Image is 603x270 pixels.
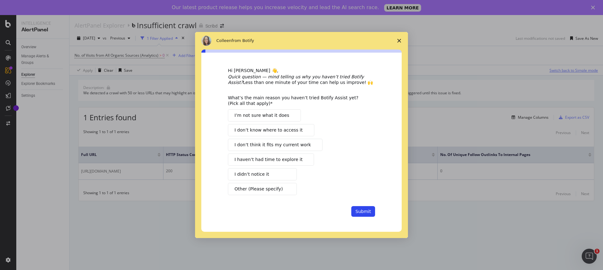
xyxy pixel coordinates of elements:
button: I haven’t had time to explore it [228,153,314,166]
span: Other (Please specify) [234,186,283,192]
a: LEARN MORE [384,4,421,12]
div: Close [591,6,597,9]
button: Submit [351,206,375,217]
div: Our latest product release helps you increase velocity and lead the AI search race. [172,4,379,11]
div: What’s the main reason you haven’t tried Botify Assist yet? (Pick all that apply) [228,95,366,106]
span: I don’t know where to access it [234,127,303,133]
span: I haven’t had time to explore it [234,156,302,163]
button: I didn’t notice it [228,168,297,180]
button: Other (Please specify) [228,183,297,195]
i: Quick question — mind telling us why you haven’t tried Botify Assist? [228,74,364,85]
span: Colleen [216,38,232,43]
span: I’m not sure what it does [234,112,289,119]
span: I don’t think it fits my current work [234,142,311,148]
button: I don’t think it fits my current work [228,139,322,151]
span: I didn’t notice it [234,171,269,178]
span: from Botify [232,38,254,43]
button: I don’t know where to access it [228,124,314,136]
img: Profile image for Colleen [201,36,211,46]
div: Less than one minute of your time can help us improve! 🙌 [228,74,375,85]
button: I’m not sure what it does [228,109,301,122]
span: Close survey [390,32,408,49]
div: Hi [PERSON_NAME] 👋, [228,68,375,74]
